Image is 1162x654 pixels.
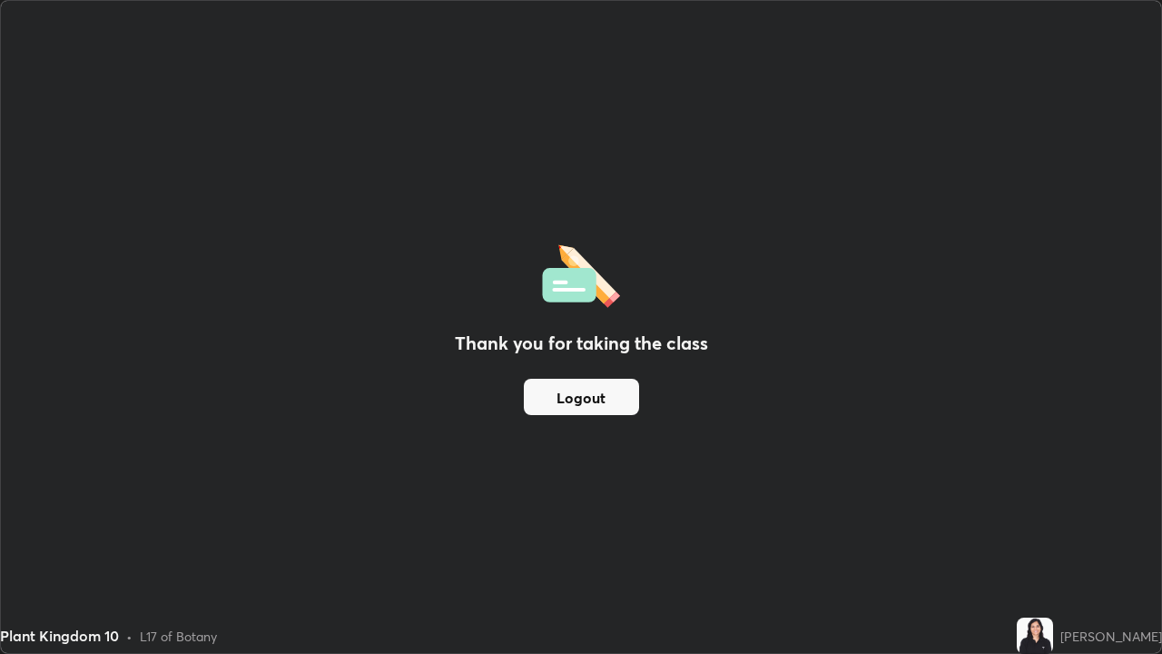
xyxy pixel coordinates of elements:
h2: Thank you for taking the class [455,330,708,357]
div: • [126,627,133,646]
img: a504949d96944ad79a7d84c32bb092ae.jpg [1017,618,1053,654]
div: [PERSON_NAME] [1060,627,1162,646]
div: L17 of Botany [140,627,217,646]
img: offlineFeedback.1438e8b3.svg [542,239,620,308]
button: Logout [524,379,639,415]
